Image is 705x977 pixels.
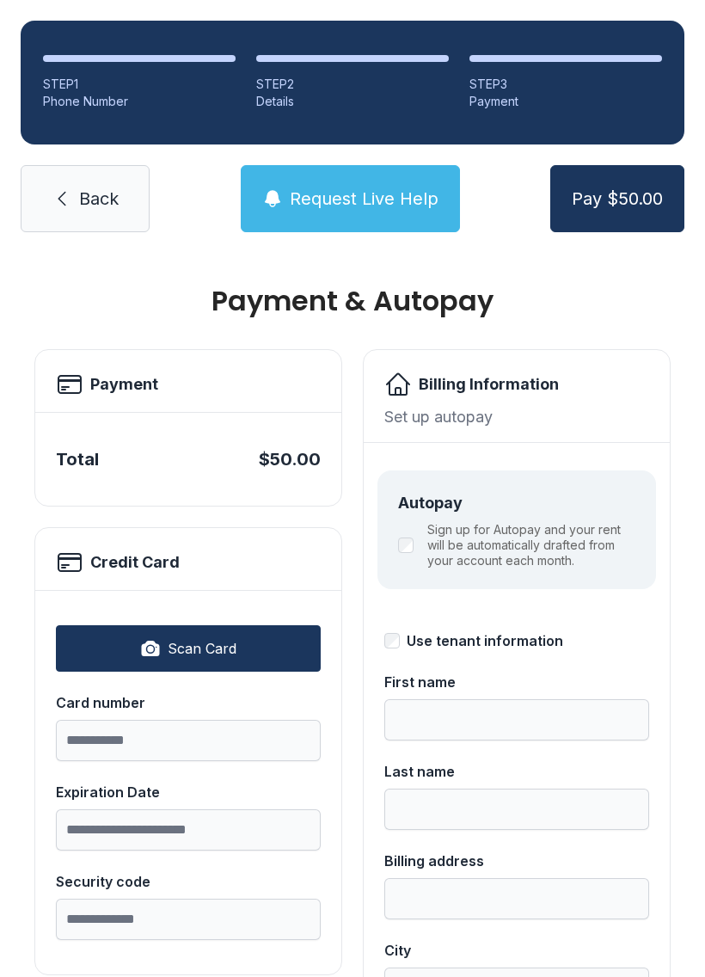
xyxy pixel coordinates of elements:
[43,93,236,110] div: Phone Number
[572,187,663,211] span: Pay $50.00
[56,871,321,892] div: Security code
[256,76,449,93] div: STEP 2
[43,76,236,93] div: STEP 1
[90,550,180,575] h2: Credit Card
[469,93,662,110] div: Payment
[384,851,649,871] div: Billing address
[407,630,563,651] div: Use tenant information
[34,287,671,315] h1: Payment & Autopay
[384,789,649,830] input: Last name
[384,405,649,428] div: Set up autopay
[398,491,635,515] div: Autopay
[56,899,321,940] input: Security code
[90,372,158,396] h2: Payment
[384,672,649,692] div: First name
[56,447,99,471] div: Total
[427,522,635,568] label: Sign up for Autopay and your rent will be automatically drafted from your account each month.
[469,76,662,93] div: STEP 3
[56,782,321,802] div: Expiration Date
[56,809,321,851] input: Expiration Date
[168,638,236,659] span: Scan Card
[290,187,438,211] span: Request Live Help
[384,878,649,919] input: Billing address
[384,761,649,782] div: Last name
[419,372,559,396] h2: Billing Information
[79,187,119,211] span: Back
[56,692,321,713] div: Card number
[256,93,449,110] div: Details
[384,699,649,740] input: First name
[56,720,321,761] input: Card number
[384,940,649,961] div: City
[259,447,321,471] div: $50.00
